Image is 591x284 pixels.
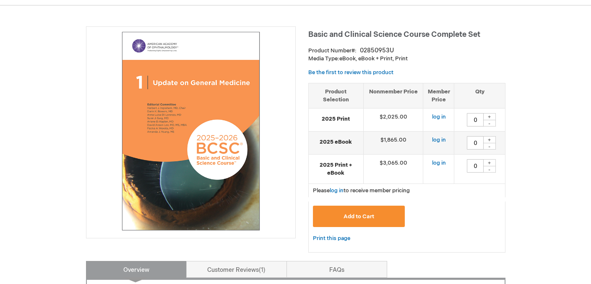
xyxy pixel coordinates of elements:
a: log in [432,137,445,143]
input: Qty [467,159,484,173]
input: Qty [467,136,484,150]
a: Be the first to review this product [308,69,393,76]
strong: 2025 eBook [313,138,359,146]
span: Please to receive member pricing [313,187,410,194]
th: Nonmember Price [363,83,423,108]
input: Qty [467,113,484,127]
strong: 2025 Print [313,115,359,123]
a: Overview [86,261,187,278]
a: log in [432,160,445,166]
td: $3,065.00 [363,155,423,184]
div: + [483,136,496,143]
span: 1 [259,266,266,274]
a: log in [432,114,445,120]
th: Product Selection [309,83,364,108]
a: Customer Reviews1 [186,261,287,278]
div: - [483,120,496,127]
div: - [483,166,496,173]
div: + [483,113,496,120]
td: $1,865.00 [363,132,423,155]
div: - [483,143,496,150]
strong: 2025 Print + eBook [313,161,359,177]
th: Member Price [423,83,454,108]
a: Print this page [313,233,350,244]
span: Add to Cart [344,213,374,220]
strong: Product Number [308,47,357,54]
span: Basic and Clinical Science Course Complete Set [308,30,480,39]
p: eBook, eBook + Print, Print [308,55,505,63]
th: Qty [454,83,505,108]
a: log in [330,187,344,194]
div: 02850953U [360,46,394,55]
strong: Media Type: [308,55,339,62]
td: $2,025.00 [363,108,423,132]
button: Add to Cart [313,206,405,227]
div: + [483,159,496,166]
a: FAQs [286,261,387,278]
img: Basic and Clinical Science Course Complete Set [91,31,291,231]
